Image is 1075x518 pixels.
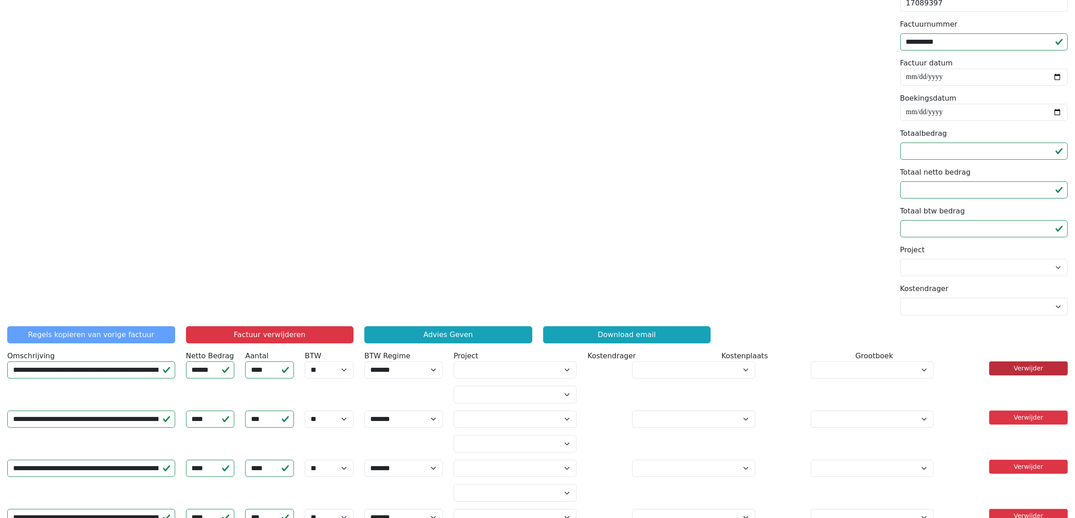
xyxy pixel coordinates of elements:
[856,351,894,361] label: Grootboek
[543,326,711,343] a: Download email
[721,351,768,361] label: Kostenplaats
[900,245,925,255] label: Project
[900,206,965,217] label: Totaal btw bedrag
[989,361,1068,375] a: Verwijder
[245,351,268,361] label: Aantal
[186,326,354,343] button: Factuur verwijderen
[989,411,1068,425] a: Verwijder
[454,351,479,361] label: Project
[186,351,234,361] label: Netto Bedrag
[900,19,958,30] label: Factuurnummer
[900,93,957,104] label: Boekingsdatum
[900,283,949,294] label: Kostendrager
[305,351,321,361] label: BTW
[900,58,953,69] label: Factuur datum
[364,326,532,343] a: Advies Geven
[989,460,1068,474] a: Verwijder
[900,167,971,178] label: Totaal netto bedrag
[900,128,947,139] label: Totaalbedrag
[364,351,410,361] label: BTW Regime
[7,351,55,361] label: Omschrijving
[587,351,636,361] label: Kostendrager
